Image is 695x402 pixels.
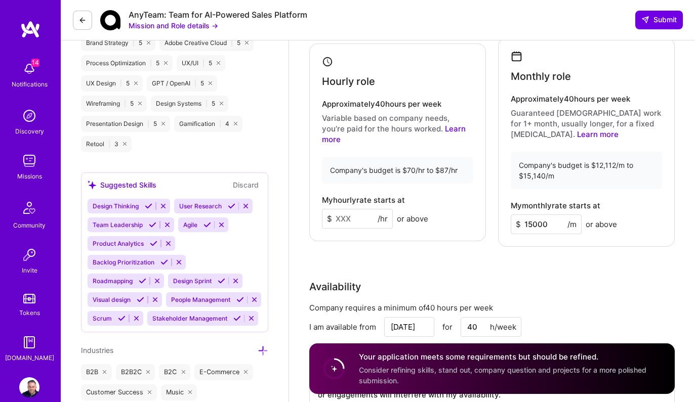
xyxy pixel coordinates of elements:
i: icon SuggestedTeams [88,181,96,189]
div: Brand Strategy 5 [81,35,155,51]
i: icon Close [164,61,168,65]
button: Discard [230,179,262,191]
button: Submit [635,11,683,29]
i: Accept [236,296,244,303]
div: h/week [490,322,516,332]
i: icon Close [148,390,152,394]
i: icon Close [134,81,138,85]
div: Customer Success [81,384,157,400]
span: /hr [378,213,388,224]
span: or above [397,213,428,224]
div: [DOMAIN_NAME] [5,352,54,363]
span: Stakeholder Management [152,315,227,322]
img: logo [20,20,40,38]
div: Invite [22,265,37,276]
i: icon Close [217,61,220,65]
h4: Approximately 40 hours per week [511,95,662,104]
span: | [206,100,208,108]
div: AnyTeam: Team for AI-Powered Sales Platform [129,10,307,20]
i: Accept [160,258,168,266]
div: Company requires a minimum of 40 hours per week [309,302,675,313]
span: | [219,120,221,128]
input: XXX [511,214,582,234]
i: Reject [175,258,183,266]
h4: My monthly rate starts at [511,201,600,210]
h4: Approximately 40 hours per week [322,100,473,109]
span: | [133,39,135,47]
i: Accept [139,277,146,285]
h4: Your application meets some requirements but should be refined. [359,352,663,363]
div: Discovery [15,126,44,137]
img: Invite [19,245,39,265]
img: teamwork [19,151,39,171]
div: UX Design 5 [81,75,143,92]
i: icon Close [209,81,212,85]
i: Reject [251,296,258,303]
div: B2B2C [116,364,155,380]
div: B2B [81,364,112,380]
span: | [194,79,196,87]
div: Wireframing 5 [81,96,147,112]
div: E-Commerce [194,364,253,380]
span: | [231,39,233,47]
i: icon Close [161,122,165,125]
i: icon Close [220,102,223,105]
i: Reject [232,277,239,285]
i: icon Close [146,370,150,374]
div: Presentation Design 5 [81,116,170,132]
div: Design Systems 5 [151,96,228,112]
i: icon Clock [322,56,334,68]
i: Accept [150,240,157,247]
div: Availability [309,279,361,294]
span: Visual design [93,296,131,303]
i: icon Close [234,122,237,125]
div: Tokens [19,307,40,318]
div: Company's budget is $70/hr to $87/hr [322,157,473,184]
div: Community [13,220,46,231]
span: | [147,120,149,128]
i: icon LeftArrowDark [78,16,87,24]
span: Design Thinking [93,202,139,210]
h4: Hourly role [322,75,375,87]
i: icon Close [245,41,249,44]
img: discovery [19,106,39,126]
i: Reject [248,315,255,322]
div: To add a monthly rate, update availability to 40h/week [322,209,428,229]
i: Reject [163,221,171,229]
span: Team Leadership [93,221,143,229]
i: Accept [233,315,241,322]
h4: Monthly role [511,70,571,82]
i: Accept [137,296,144,303]
div: Suggested Skills [88,180,156,190]
input: XXX [322,209,393,229]
i: Reject [218,221,225,229]
img: Company Logo [100,10,120,30]
div: I am available from [309,322,376,332]
i: icon Close [147,41,150,44]
i: Accept [145,202,152,210]
span: | [108,140,110,148]
button: Mission and Role details → [129,20,218,31]
a: Learn more [322,124,466,144]
span: | [202,59,205,67]
i: Accept [203,221,211,229]
i: icon Close [188,390,192,394]
a: User Avatar [17,377,42,397]
div: Notifications [12,79,48,90]
i: Accept [118,315,126,322]
i: icon Close [244,370,248,374]
i: Reject [165,240,172,247]
span: Scrum [93,315,112,322]
input: XX [461,317,521,337]
span: Consider refining skills, stand out, company question and projects for a more polished submission. [359,366,646,385]
i: Reject [153,277,161,285]
img: bell [19,59,39,79]
div: Music [161,384,197,400]
div: for [442,322,453,332]
span: Backlog Prioritization [93,258,154,266]
img: tokens [23,294,35,303]
i: icon Close [123,142,127,146]
img: Community [17,196,42,220]
span: /m [567,219,577,230]
span: | [124,100,126,108]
